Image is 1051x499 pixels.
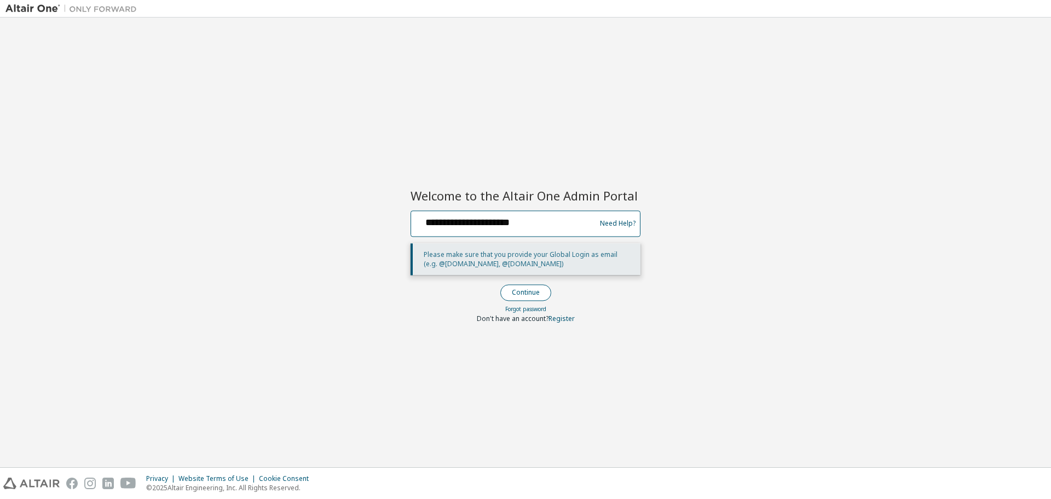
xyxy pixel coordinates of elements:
[600,223,636,224] a: Need Help?
[424,250,632,268] p: Please make sure that you provide your Global Login as email (e.g. @[DOMAIN_NAME], @[DOMAIN_NAME])
[500,284,551,301] button: Continue
[548,314,575,323] a: Register
[505,305,546,313] a: Forgot password
[3,478,60,489] img: altair_logo.svg
[120,478,136,489] img: youtube.svg
[178,474,259,483] div: Website Terms of Use
[477,314,548,323] span: Don't have an account?
[259,474,315,483] div: Cookie Consent
[102,478,114,489] img: linkedin.svg
[84,478,96,489] img: instagram.svg
[146,474,178,483] div: Privacy
[411,188,640,204] h2: Welcome to the Altair One Admin Portal
[146,483,315,492] p: © 2025 Altair Engineering, Inc. All Rights Reserved.
[5,3,142,14] img: Altair One
[66,478,78,489] img: facebook.svg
